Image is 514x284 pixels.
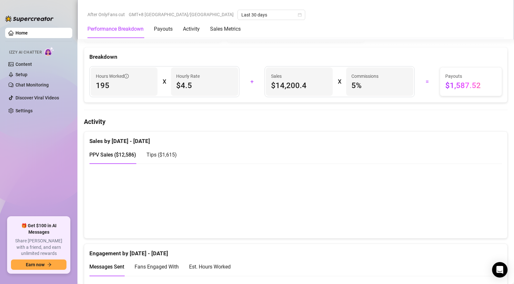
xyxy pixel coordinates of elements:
span: After OnlyFans cut [87,10,125,19]
article: Commissions [351,73,378,80]
span: arrow-right [47,262,52,267]
div: Engagement by [DATE] - [DATE] [89,244,502,258]
div: Sales Metrics [210,25,241,33]
span: Fans Engaged With [135,264,179,270]
a: Content [15,62,32,67]
span: Tips ( $1,615 ) [146,152,177,158]
span: Share [PERSON_NAME] with a friend, and earn unlimited rewards [11,238,66,257]
div: Performance Breakdown [87,25,144,33]
span: PPV Sales ( $12,586 ) [89,152,136,158]
img: AI Chatter [44,47,54,56]
div: Sales by [DATE] - [DATE] [89,132,502,146]
span: $4.5 [176,80,233,91]
span: Messages Sent [89,264,124,270]
div: + [243,76,261,87]
span: 🎁 Get $100 in AI Messages [11,223,66,235]
div: Open Intercom Messenger [492,262,508,278]
span: 195 [96,80,152,91]
a: Chat Monitoring [15,82,49,87]
a: Settings [15,108,33,113]
div: Breakdown [89,53,502,61]
div: Activity [183,25,200,33]
span: Hours Worked [96,73,129,80]
span: GMT+8 [GEOGRAPHIC_DATA]/[GEOGRAPHIC_DATA] [129,10,234,19]
span: Izzy AI Chatter [9,49,42,56]
article: Hourly Rate [176,73,200,80]
div: = [418,76,436,87]
span: info-circle [124,74,129,78]
img: logo-BBDzfeDw.svg [5,15,54,22]
div: Est. Hours Worked [189,263,231,271]
span: Sales [271,73,328,80]
button: Earn nowarrow-right [11,259,66,270]
span: calendar [298,13,302,17]
a: Discover Viral Videos [15,95,59,100]
span: Earn now [26,262,45,267]
span: 5 % [351,80,408,91]
a: Home [15,30,28,35]
span: $14,200.4 [271,80,328,91]
span: Payouts [445,73,497,80]
span: $1,587.52 [445,80,497,91]
span: Last 30 days [241,10,301,20]
a: Setup [15,72,27,77]
div: X [163,76,166,87]
div: Payouts [154,25,173,33]
h4: Activity [84,117,508,126]
div: X [338,76,341,87]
